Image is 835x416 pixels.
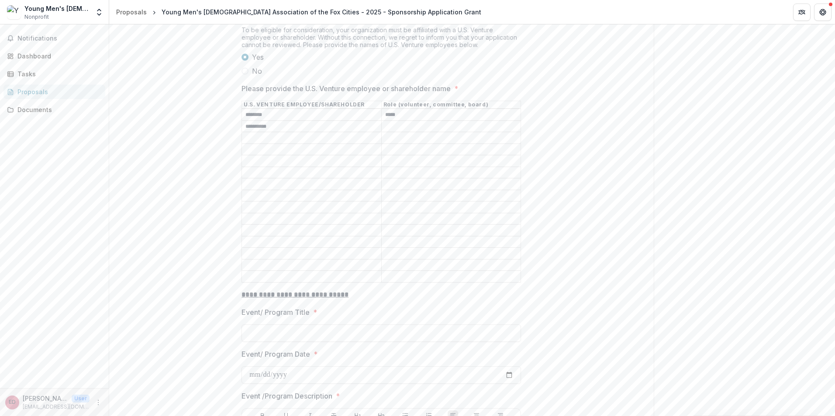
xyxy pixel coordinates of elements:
[252,66,262,76] span: No
[3,102,105,117] a: Documents
[17,51,98,61] div: Dashboard
[242,349,310,359] p: Event/ Program Date
[17,69,98,78] div: Tasks
[24,13,49,21] span: Nonprofit
[242,307,310,317] p: Event/ Program Title
[113,6,485,18] nav: breadcrumb
[93,397,104,408] button: More
[814,3,832,21] button: Get Help
[23,394,68,403] p: [PERSON_NAME]
[9,399,16,405] div: Ellie Dietrich
[17,105,98,114] div: Documents
[3,49,105,63] a: Dashboard
[24,4,90,13] div: Young Men's [DEMOGRAPHIC_DATA] Association of the Fox Cities
[3,31,105,45] button: Notifications
[381,101,521,109] th: Role (volunteer, committee, board)
[3,85,105,99] a: Proposals
[242,26,521,52] div: To be eligible for consideration, your organization must be affiliated with a U.S. Venture employ...
[3,67,105,81] a: Tasks
[7,5,21,19] img: Young Men's Christian Association of the Fox Cities
[242,391,332,401] p: Event /Program Description
[23,403,90,411] p: [EMAIL_ADDRESS][DOMAIN_NAME]
[72,395,90,402] p: User
[793,3,811,21] button: Partners
[93,3,105,21] button: Open entity switcher
[252,52,264,62] span: Yes
[113,6,150,18] a: Proposals
[242,101,382,109] th: U.S. VENTURE EMPLOYEE/SHAREHOLDER
[17,35,102,42] span: Notifications
[17,87,98,96] div: Proposals
[116,7,147,17] div: Proposals
[242,83,451,94] p: Please provide the U.S. Venture employee or shareholder name
[162,7,481,17] div: Young Men's [DEMOGRAPHIC_DATA] Association of the Fox Cities - 2025 - Sponsorship Application Grant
